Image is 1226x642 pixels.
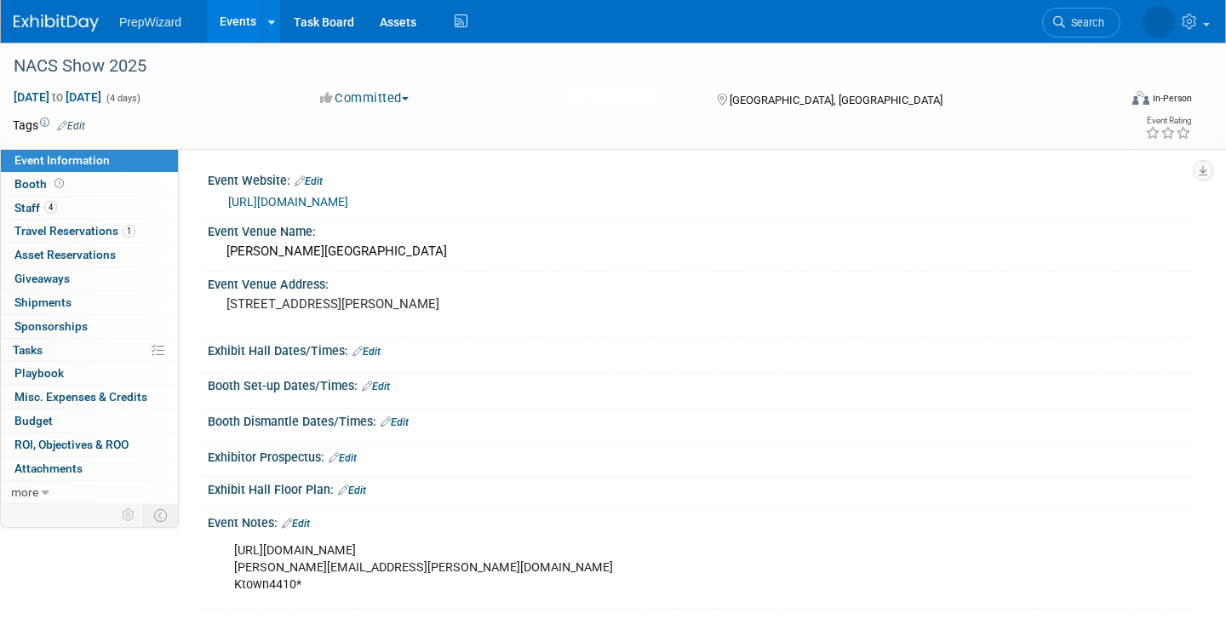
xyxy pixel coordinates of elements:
[1,410,178,433] a: Budget
[208,477,1192,499] div: Exhibit Hall Floor Plan:
[1,339,178,362] a: Tasks
[144,504,179,526] td: Toggle Event Tabs
[1,244,178,267] a: Asset Reservations
[1143,6,1175,38] img: Addison Ironside
[51,177,67,190] span: Booth not reserved yet
[14,438,129,451] span: ROI, Objectives & ROO
[338,484,366,496] a: Edit
[14,461,83,475] span: Attachments
[123,225,135,238] span: 1
[1,267,178,290] a: Giveaways
[1,197,178,220] a: Staff4
[114,504,144,526] td: Personalize Event Tab Strip
[1,173,178,196] a: Booth
[14,390,147,404] span: Misc. Expenses & Credits
[1,362,178,385] a: Playbook
[49,90,66,104] span: to
[1,457,178,480] a: Attachments
[105,93,140,104] span: (4 days)
[13,89,102,105] span: [DATE] [DATE]
[14,201,57,215] span: Staff
[1,220,178,243] a: Travel Reservations1
[222,534,1002,602] div: [URL][DOMAIN_NAME] [PERSON_NAME][EMAIL_ADDRESS][PERSON_NAME][DOMAIN_NAME] Ktown4410*
[1,481,178,504] a: more
[14,272,70,285] span: Giveaways
[1152,92,1192,105] div: In-Person
[14,153,110,167] span: Event Information
[282,518,310,530] a: Edit
[13,343,43,357] span: Tasks
[14,224,135,238] span: Travel Reservations
[1,386,178,409] a: Misc. Expenses & Credits
[208,272,1192,293] div: Event Venue Address:
[295,175,323,187] a: Edit
[1,433,178,456] a: ROI, Objectives & ROO
[14,366,64,380] span: Playbook
[14,319,88,333] span: Sponsorships
[57,120,85,132] a: Edit
[1042,8,1120,37] a: Search
[314,89,415,107] button: Committed
[14,177,67,191] span: Booth
[226,296,599,312] pre: [STREET_ADDRESS][PERSON_NAME]
[208,409,1192,431] div: Booth Dismantle Dates/Times:
[221,238,1179,265] div: [PERSON_NAME][GEOGRAPHIC_DATA]
[1,315,178,338] a: Sponsorships
[208,444,1192,467] div: Exhibitor Prospectus:
[208,510,1192,532] div: Event Notes:
[208,338,1192,360] div: Exhibit Hall Dates/Times:
[14,295,72,309] span: Shipments
[352,346,381,358] a: Edit
[1145,117,1191,125] div: Event Rating
[1017,89,1192,114] div: Event Format
[1132,91,1149,105] img: Format-Inperson.png
[1,149,178,172] a: Event Information
[44,201,57,214] span: 4
[329,452,357,464] a: Edit
[14,248,116,261] span: Asset Reservations
[208,373,1192,395] div: Booth Set-up Dates/Times:
[119,15,181,29] span: PrepWizard
[381,416,409,428] a: Edit
[14,14,99,32] img: ExhibitDay
[208,168,1192,190] div: Event Website:
[8,51,1091,82] div: NACS Show 2025
[11,485,38,499] span: more
[13,117,85,134] td: Tags
[1065,16,1104,29] span: Search
[208,219,1192,240] div: Event Venue Name:
[1,291,178,314] a: Shipments
[228,195,348,209] a: [URL][DOMAIN_NAME]
[730,94,942,106] span: [GEOGRAPHIC_DATA], [GEOGRAPHIC_DATA]
[14,414,53,427] span: Budget
[362,381,390,393] a: Edit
